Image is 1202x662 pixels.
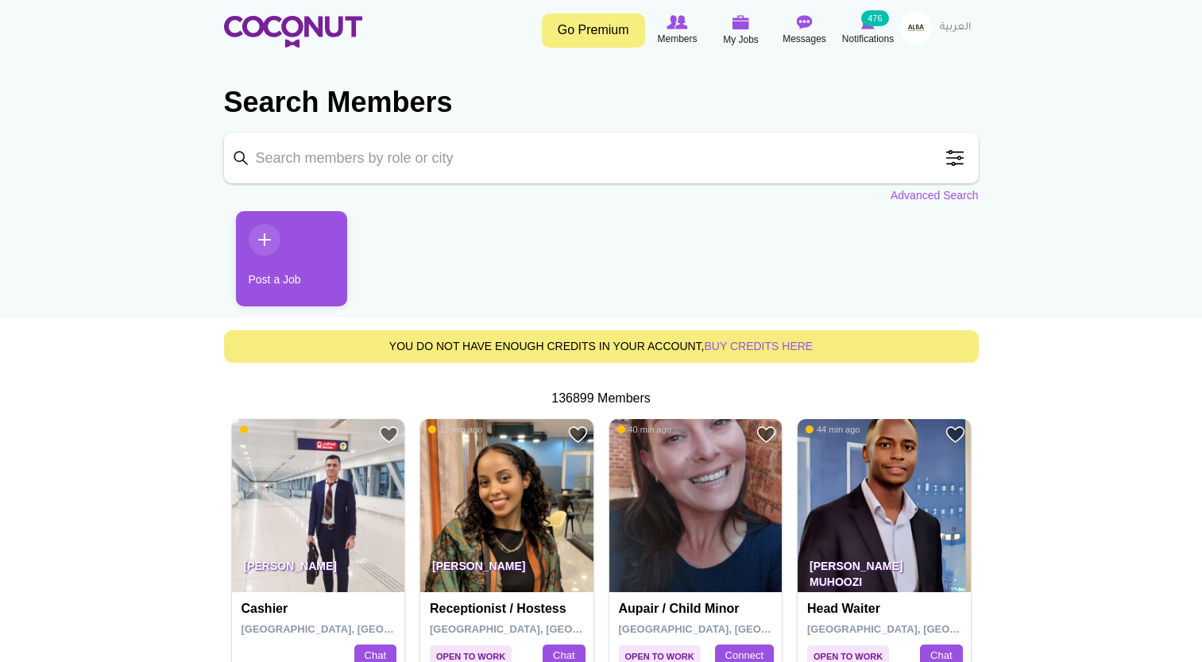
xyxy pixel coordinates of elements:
[619,623,845,635] span: [GEOGRAPHIC_DATA], [GEOGRAPHIC_DATA]
[224,133,979,183] input: Search members by role or city
[705,340,814,352] a: buy credits here
[806,424,860,435] span: 44 min ago
[236,211,347,306] a: Post a Job
[837,12,900,48] a: Notifications Notifications 476
[842,31,894,47] span: Notifications
[773,12,837,48] a: Messages Messages
[430,623,656,635] span: [GEOGRAPHIC_DATA], [GEOGRAPHIC_DATA]
[617,424,671,435] span: 40 min ago
[240,424,289,435] span: 7 min ago
[798,548,971,592] p: [PERSON_NAME] Muhoozi
[932,12,979,44] a: العربية
[732,15,750,29] img: My Jobs
[242,623,468,635] span: [GEOGRAPHIC_DATA], [GEOGRAPHIC_DATA]
[783,31,826,47] span: Messages
[945,425,965,445] a: Add to Favourites
[420,548,593,592] p: [PERSON_NAME]
[224,83,979,121] h2: Search Members
[568,425,588,445] a: Add to Favourites
[224,390,979,408] div: 136899 Members
[379,425,399,445] a: Add to Favourites
[232,548,405,592] p: [PERSON_NAME]
[797,15,813,29] img: Messages
[891,187,979,203] a: Advanced Search
[723,32,759,48] span: My Jobs
[619,602,777,616] h4: Aupair / Child Minor
[428,424,482,435] span: 10 min ago
[709,12,773,49] a: My Jobs My Jobs
[224,211,335,318] li: 1 / 1
[861,15,875,29] img: Notifications
[242,602,400,616] h4: Cashier
[224,16,362,48] img: Home
[657,31,697,47] span: Members
[807,623,1034,635] span: [GEOGRAPHIC_DATA], [GEOGRAPHIC_DATA]
[430,602,588,616] h4: Receptionist / Hostess
[542,13,645,48] a: Go Premium
[667,15,687,29] img: Browse Members
[861,10,888,26] small: 476
[237,341,966,352] h5: You do not have enough credits in your account,
[756,425,776,445] a: Add to Favourites
[807,602,965,616] h4: Head Waiter
[646,12,709,48] a: Browse Members Members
